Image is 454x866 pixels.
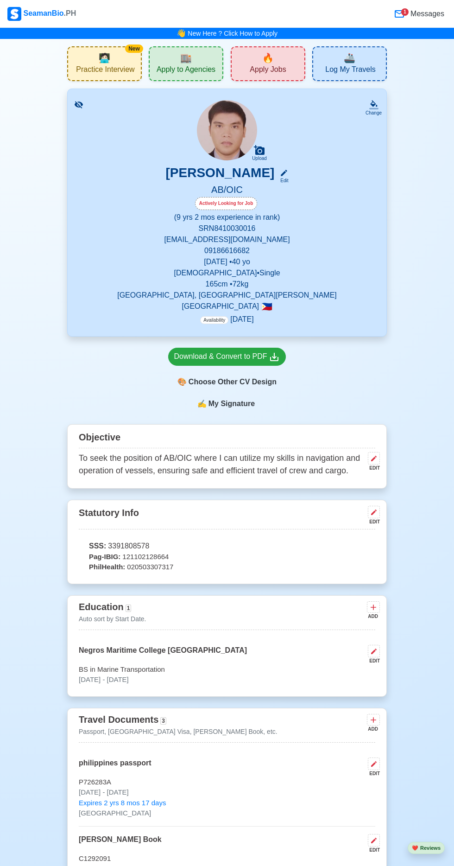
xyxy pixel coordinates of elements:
p: 165 cm • 72 kg [79,279,375,290]
p: Auto sort by Start Date. [79,614,146,624]
span: new [262,51,274,65]
div: Statutory Info [79,504,375,529]
span: 🇵🇭 [261,302,272,311]
div: New [125,45,143,53]
img: Logo [7,7,21,21]
span: Expires 2 yrs 8 mos 17 days [79,798,166,809]
span: Travel Documents [79,714,158,725]
span: bell [177,28,186,39]
p: [EMAIL_ADDRESS][DOMAIN_NAME] [79,234,375,245]
p: [GEOGRAPHIC_DATA] [79,301,375,312]
p: Negros Maritime College [GEOGRAPHIC_DATA] [79,645,247,664]
p: [DATE] • 40 yo [79,256,375,267]
div: ADD [367,613,378,620]
div: Change [366,109,382,116]
span: travel [344,51,355,65]
div: Actively Looking for Job [195,197,258,210]
a: New Here ? Click How to Apply [188,30,277,37]
a: Download & Convert to PDF [168,348,286,366]
p: philippines passport [79,758,151,777]
p: 3391808578 [79,541,375,552]
p: (9 yrs 2 mos experience in rank) [79,212,375,223]
p: [DATE] - [DATE] [79,675,375,685]
div: ADD [367,726,378,732]
span: agencies [180,51,192,65]
div: EDIT [364,657,380,664]
div: Upload [252,156,267,161]
h5: AB/OIC [79,184,375,197]
div: EDIT [364,518,380,525]
div: EDIT [364,770,380,777]
p: 09186616682 [79,245,375,256]
button: heartReviews [408,842,445,854]
span: interview [99,51,110,65]
span: sign [197,398,207,409]
span: Pag-IBIG: [89,552,120,562]
p: Passport, [GEOGRAPHIC_DATA] Visa, [PERSON_NAME] Book, etc. [79,727,277,737]
span: 1 [126,605,132,612]
span: SSS: [89,541,106,552]
p: [DATE] [200,314,253,325]
span: Apply Jobs [250,65,286,76]
div: EDIT [364,847,380,853]
span: Apply to Agencies [157,65,215,76]
p: 121102128664 [79,552,375,562]
span: Practice Interview [76,65,134,76]
span: PhilHealth: [89,562,125,573]
span: Availability [200,316,228,324]
div: Download & Convert to PDF [174,351,280,363]
span: Education [79,602,124,612]
p: [DEMOGRAPHIC_DATA] • Single [79,267,375,279]
p: 020503307317 [79,562,375,573]
div: Edit [276,177,288,184]
span: 3 [160,717,166,725]
span: Log My Travels [325,65,375,76]
span: paint [177,376,187,388]
div: 1 [401,8,409,16]
p: To seek the position of AB/OIC where I can utilize my skills in navigation and operation of vesse... [79,452,364,477]
span: .PH [64,9,76,17]
p: [GEOGRAPHIC_DATA] [79,808,375,819]
p: BS in Marine Transportation [79,664,375,675]
p: [DATE] - [DATE] [79,787,375,798]
h3: [PERSON_NAME] [166,165,275,184]
p: [PERSON_NAME] Book [79,834,162,853]
div: EDIT [364,465,380,471]
p: C1292091 [79,853,375,864]
span: My Signature [207,398,257,409]
div: Choose Other CV Design [168,373,286,391]
div: SeamanBio [7,7,76,21]
div: Objective [79,428,375,448]
p: SRN 8410030016 [79,223,375,234]
p: P726283A [79,777,375,788]
span: heart [412,845,418,851]
p: [GEOGRAPHIC_DATA], [GEOGRAPHIC_DATA][PERSON_NAME] [79,290,375,301]
span: Messages [409,8,444,19]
